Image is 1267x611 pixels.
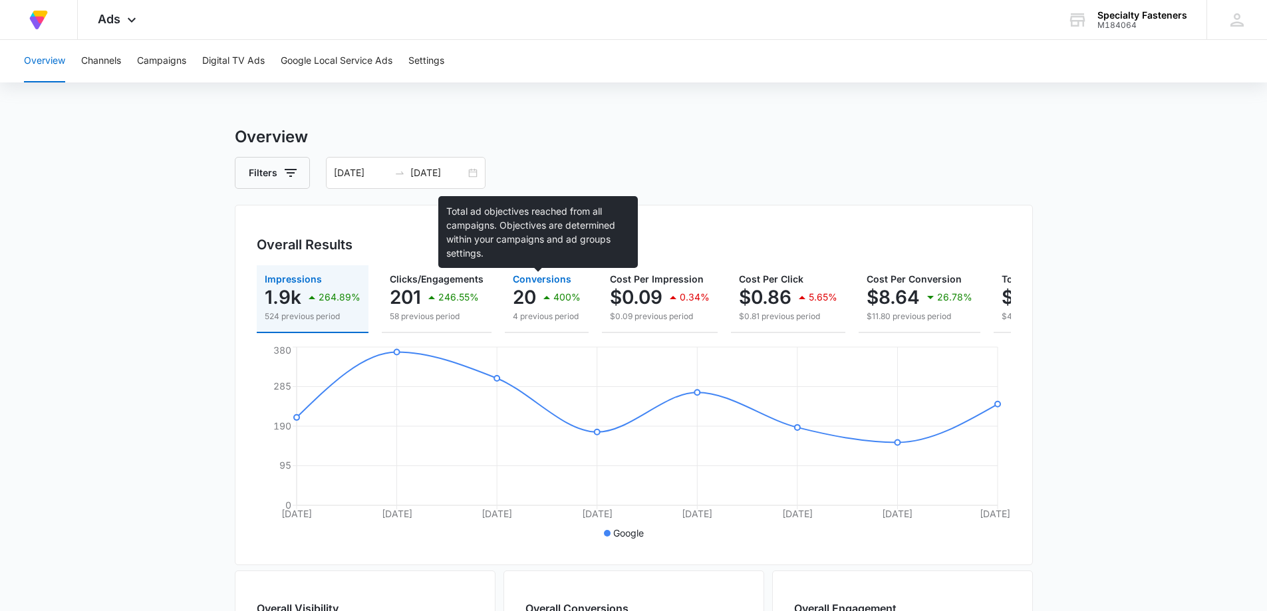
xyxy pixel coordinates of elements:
p: $0.86 [739,287,791,308]
input: Start date [334,166,389,180]
button: Filters [235,157,310,189]
button: Channels [81,40,121,82]
span: Cost Per Impression [610,273,704,285]
tspan: [DATE] [882,508,913,519]
p: 246.55% [438,293,479,302]
tspan: [DATE] [980,508,1010,519]
span: Cost Per Click [739,273,803,285]
tspan: [DATE] [482,508,512,519]
button: Digital TV Ads [202,40,265,82]
button: Overview [24,40,65,82]
p: 1.9k [265,287,301,308]
button: Campaigns [137,40,186,82]
div: Total ad objectives reached from all campaigns. Objectives are determined within your campaigns a... [438,196,638,268]
tspan: 0 [285,499,291,511]
p: 4 previous period [513,310,581,322]
p: 400% [553,293,581,302]
div: account id [1097,21,1187,30]
tspan: [DATE] [682,508,712,519]
p: 20 [513,287,536,308]
p: 58 previous period [390,310,484,322]
span: swap-right [394,168,405,178]
div: account name [1097,10,1187,21]
p: 264.89% [319,293,360,302]
p: $0.09 [610,287,662,308]
tspan: 380 [273,344,291,356]
p: 0.34% [680,293,710,302]
p: $8.64 [867,287,920,308]
button: Google Local Service Ads [281,40,392,82]
p: $172.77 [1002,287,1071,308]
p: $11.80 previous period [867,310,972,322]
p: 26.78% [937,293,972,302]
p: 5.65% [809,293,837,302]
tspan: 285 [273,380,291,392]
img: Volusion [27,8,51,32]
tspan: 95 [279,459,291,471]
p: 524 previous period [265,310,360,322]
span: to [394,168,405,178]
tspan: [DATE] [781,508,812,519]
span: Clicks/Engagements [390,273,484,285]
p: $0.81 previous period [739,310,837,322]
span: Total Spend [1002,273,1056,285]
input: End date [410,166,466,180]
button: Settings [408,40,444,82]
span: Conversions [513,273,571,285]
span: Ads [98,12,120,26]
tspan: 190 [273,420,291,431]
tspan: [DATE] [581,508,612,519]
h3: Overall Results [257,235,352,255]
p: $0.09 previous period [610,310,710,322]
tspan: [DATE] [381,508,412,519]
span: Cost Per Conversion [867,273,962,285]
p: Google [613,526,644,540]
p: 201 [390,287,421,308]
h3: Overview [235,125,1033,149]
span: Impressions [265,273,322,285]
p: $47.19 previous period [1002,310,1127,322]
tspan: [DATE] [281,508,312,519]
